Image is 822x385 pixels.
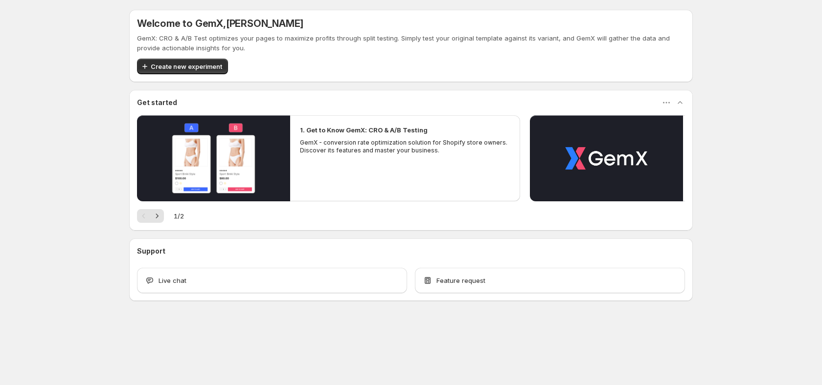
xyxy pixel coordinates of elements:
[137,246,165,256] h3: Support
[223,18,303,29] span: , [PERSON_NAME]
[300,139,510,154] p: GemX - conversion rate optimization solution for Shopify store owners. Discover its features and ...
[159,276,186,285] span: Live chat
[137,59,228,74] button: Create new experiment
[530,115,683,201] button: Play video
[137,115,290,201] button: Play video
[150,209,164,223] button: Next
[137,18,303,29] h5: Welcome to GemX
[137,33,685,53] p: GemX: CRO & A/B Test optimizes your pages to maximize profits through split testing. Simply test ...
[151,62,222,71] span: Create new experiment
[174,211,184,221] span: 1 / 2
[137,98,177,107] h3: Get started
[436,276,485,285] span: Feature request
[137,209,164,223] nav: Pagination
[300,125,428,135] h2: 1. Get to Know GemX: CRO & A/B Testing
